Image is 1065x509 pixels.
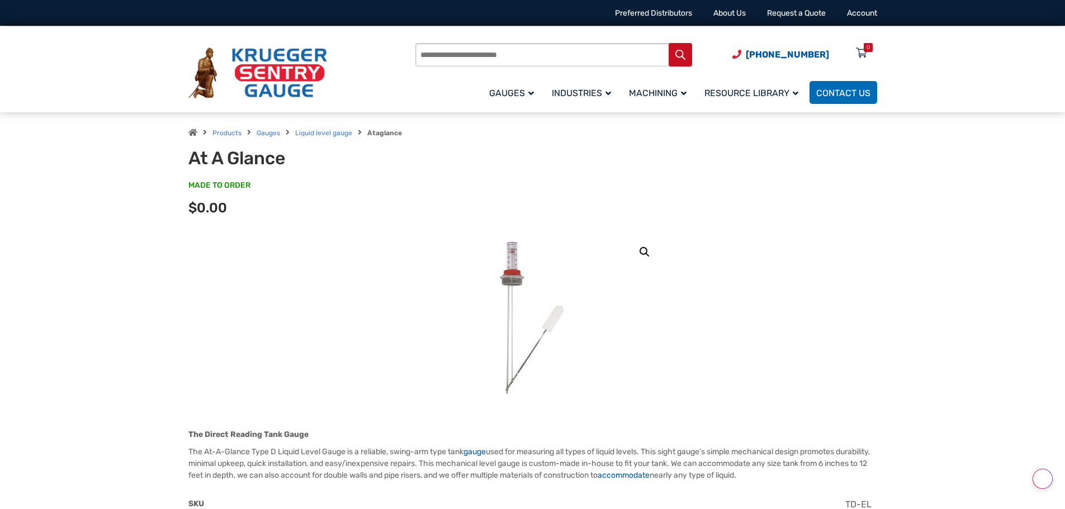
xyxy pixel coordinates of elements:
[746,49,829,60] span: [PHONE_NUMBER]
[188,180,250,191] span: MADE TO ORDER
[367,129,402,137] strong: Ataglance
[552,88,611,98] span: Industries
[482,79,545,106] a: Gauges
[635,242,655,262] a: View full-screen image gallery
[188,200,227,216] span: $0.00
[713,8,746,18] a: About Us
[698,79,810,106] a: Resource Library
[489,88,534,98] span: Gauges
[704,88,798,98] span: Resource Library
[767,8,826,18] a: Request a Quote
[465,233,599,401] img: At A Glance
[810,81,877,104] a: Contact Us
[598,470,650,480] a: accommodate
[867,43,870,52] div: 0
[188,446,877,481] p: The At-A-Glance Type D Liquid Level Gauge is a reliable, swing-arm type tank used for measuring a...
[188,47,327,99] img: Krueger Sentry Gauge
[188,148,464,169] h1: At A Glance
[615,8,692,18] a: Preferred Distributors
[463,447,486,456] a: gauge
[622,79,698,106] a: Machining
[545,79,622,106] a: Industries
[295,129,352,137] a: Liquid level gauge
[212,129,242,137] a: Products
[257,129,280,137] a: Gauges
[188,430,309,439] strong: The Direct Reading Tank Gauge
[732,47,829,61] a: Phone Number (920) 434-8860
[629,88,687,98] span: Machining
[188,499,204,508] span: SKU
[816,88,870,98] span: Contact Us
[847,8,877,18] a: Account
